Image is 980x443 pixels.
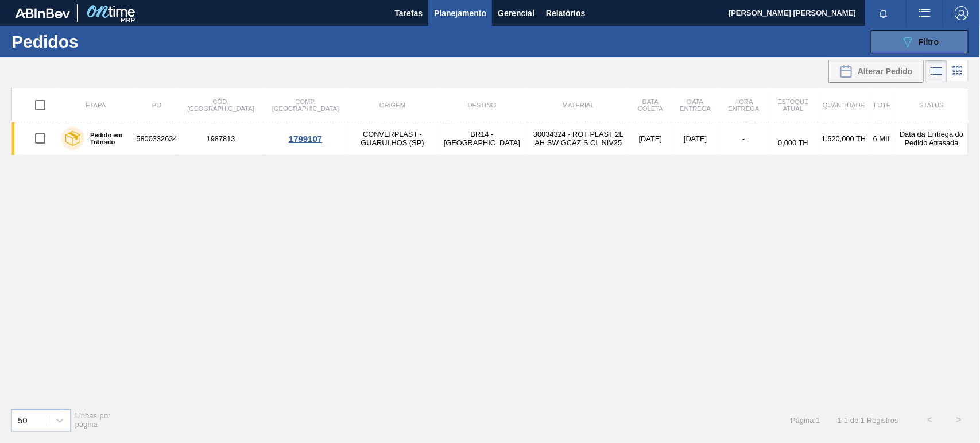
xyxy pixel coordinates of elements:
button: > [944,406,973,434]
span: 0,000 TH [778,138,808,147]
span: Lote [874,102,890,109]
span: Quantidade [823,102,865,109]
td: 5800332634 [134,122,179,155]
td: - [719,122,768,155]
button: Filtro [871,30,969,53]
span: Página : 1 [791,416,820,425]
h1: Pedidos [11,35,180,48]
span: Origem [379,102,405,109]
a: Pedido em Trânsito58003326341987813CONVERPLAST - GUARULHOS (SP)BR14 - [GEOGRAPHIC_DATA]30034324 -... [12,122,969,155]
span: Gerencial [498,6,534,20]
div: Visão em Cards [947,60,969,82]
td: BR14 - [GEOGRAPHIC_DATA] [437,122,528,155]
td: Data da Entrega do Pedido Atrasada [896,122,969,155]
span: Filtro [919,37,939,47]
div: 1799107 [265,134,347,144]
span: Destino [468,102,497,109]
td: [DATE] [672,122,719,155]
td: CONVERPLAST - GUARULHOS (SP) [348,122,437,155]
img: TNhmsLtSVTkK8tSr43FrP2fwEKptu5GPRR3wAAAABJRU5ErkJggg== [15,8,70,18]
span: Hora Entrega [729,98,760,112]
td: 30034324 - ROT PLAST 2L AH SW GCAZ S CL NIV25 [528,122,630,155]
span: Linhas por página [75,411,111,429]
img: userActions [918,6,932,20]
span: Cód. [GEOGRAPHIC_DATA] [187,98,254,112]
td: [DATE] [629,122,671,155]
span: Alterar Pedido [858,67,913,76]
div: 50 [18,415,28,425]
label: Pedido em Trânsito [84,132,130,145]
span: PO [152,102,161,109]
span: Tarefas [394,6,423,20]
span: Status [920,102,944,109]
td: 1987813 [179,122,263,155]
span: Data entrega [680,98,711,112]
div: Alterar Pedido [828,60,924,83]
span: Data coleta [638,98,663,112]
span: 1 - 1 de 1 Registros [838,416,898,425]
span: Etapa [86,102,106,109]
td: 1.620,000 TH [818,122,869,155]
img: Logout [955,6,969,20]
div: Visão em Lista [925,60,947,82]
td: 6 MIL [869,122,895,155]
span: Planejamento [434,6,486,20]
button: < [916,406,944,434]
button: Notificações [865,5,902,21]
span: Relatórios [546,6,585,20]
span: Material [563,102,594,109]
span: Comp. [GEOGRAPHIC_DATA] [272,98,339,112]
span: Estoque atual [777,98,809,112]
